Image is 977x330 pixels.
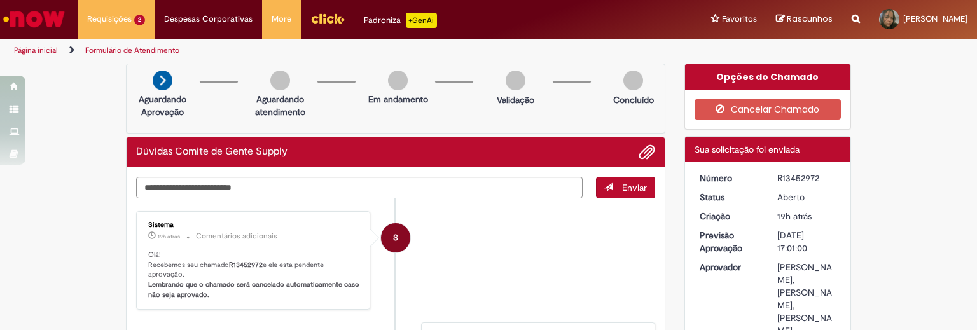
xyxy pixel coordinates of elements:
[10,39,642,62] ul: Trilhas de página
[196,231,277,242] small: Comentários adicionais
[613,93,654,106] p: Concluído
[388,71,408,90] img: img-circle-grey.png
[776,13,833,25] a: Rascunhos
[272,13,291,25] span: More
[695,99,842,120] button: Cancelar Chamado
[639,144,655,160] button: Adicionar anexos
[364,13,437,28] div: Padroniza
[148,250,360,300] p: Olá! Recebemos seu chamado e ele esta pendente aprovação.
[777,210,812,222] span: 19h atrás
[690,229,768,254] dt: Previsão Aprovação
[310,9,345,28] img: click_logo_yellow_360x200.png
[777,229,836,254] div: [DATE] 17:01:00
[623,71,643,90] img: img-circle-grey.png
[158,233,180,240] span: 19h atrás
[153,71,172,90] img: arrow-next.png
[777,172,836,184] div: R13452972
[136,177,583,198] textarea: Digite sua mensagem aqui...
[158,233,180,240] time: 27/08/2025 15:01:15
[596,177,655,198] button: Enviar
[722,13,757,25] span: Favoritos
[134,15,145,25] span: 2
[497,93,534,106] p: Validação
[136,146,288,158] h2: Dúvidas Comite de Gente Supply Histórico de tíquete
[87,13,132,25] span: Requisições
[164,13,253,25] span: Despesas Corporativas
[506,71,525,90] img: img-circle-grey.png
[685,64,851,90] div: Opções do Chamado
[393,223,398,253] span: S
[690,210,768,223] dt: Criação
[695,144,800,155] span: Sua solicitação foi enviada
[270,71,290,90] img: img-circle-grey.png
[690,172,768,184] dt: Número
[14,45,58,55] a: Página inicial
[622,182,647,193] span: Enviar
[148,221,360,229] div: Sistema
[777,210,836,223] div: 27/08/2025 15:01:00
[787,13,833,25] span: Rascunhos
[229,260,263,270] b: R13452972
[249,93,311,118] p: Aguardando atendimento
[368,93,428,106] p: Em andamento
[381,223,410,252] div: System
[777,210,812,222] time: 27/08/2025 15:01:00
[777,191,836,203] div: Aberto
[85,45,179,55] a: Formulário de Atendimento
[148,280,361,299] b: Lembrando que o chamado será cancelado automaticamente caso não seja aprovado.
[690,191,768,203] dt: Status
[406,13,437,28] p: +GenAi
[903,13,967,24] span: [PERSON_NAME]
[690,261,768,273] dt: Aprovador
[132,93,193,118] p: Aguardando Aprovação
[1,6,67,32] img: ServiceNow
